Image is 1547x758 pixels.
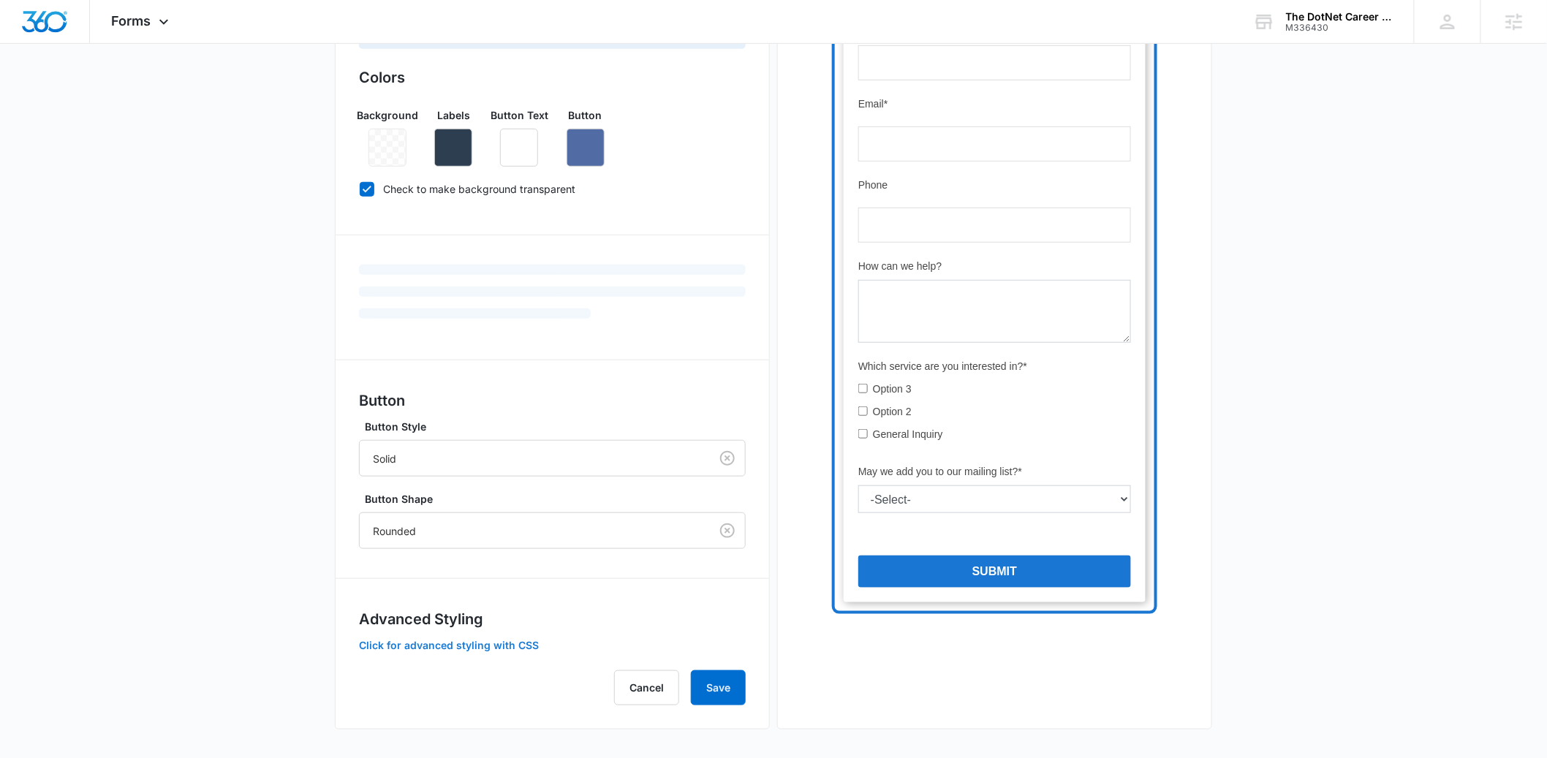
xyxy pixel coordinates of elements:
div: account id [1286,23,1393,33]
span: Phone [34,199,63,211]
span: Forms [112,13,151,29]
label: Option 2 [48,424,87,439]
label: Option 3 [48,401,87,417]
label: Button Shape [365,491,752,507]
p: Button [569,107,602,123]
h3: Advanced Styling [359,608,746,630]
label: Button Style [365,419,752,434]
span: How can we help? [34,280,117,292]
span: Email [34,118,59,129]
label: Check to make background transparent [359,181,746,197]
p: Background [357,107,418,123]
button: Submit [34,575,306,607]
h3: Colors [359,67,746,88]
button: Clear [716,519,739,542]
button: Clear [716,447,739,470]
span: Submit [148,585,192,597]
small: You agree to receive future emails and understand you may opt-out at any time [34,536,306,564]
p: Labels [437,107,470,123]
span: May we add you to our mailing list? [34,485,194,497]
div: account name [1286,11,1393,23]
span: Which service are you interested in? [34,380,199,392]
p: Button Text [491,107,548,123]
label: General Inquiry [48,447,118,462]
button: Click for advanced styling with CSS [359,640,539,651]
button: Save [691,670,746,705]
h3: Button [359,390,746,412]
button: Cancel [614,670,679,705]
span: Name [34,37,61,48]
